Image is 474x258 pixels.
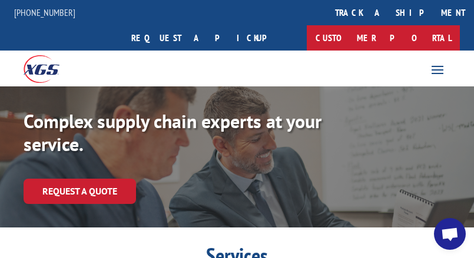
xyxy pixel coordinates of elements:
p: Complex supply chain experts at your service. [24,110,377,155]
a: Request a Quote [24,179,136,204]
a: Customer Portal [307,25,460,51]
a: [PHONE_NUMBER] [14,6,75,18]
div: Open chat [434,218,466,250]
a: Request a pickup [122,25,293,51]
